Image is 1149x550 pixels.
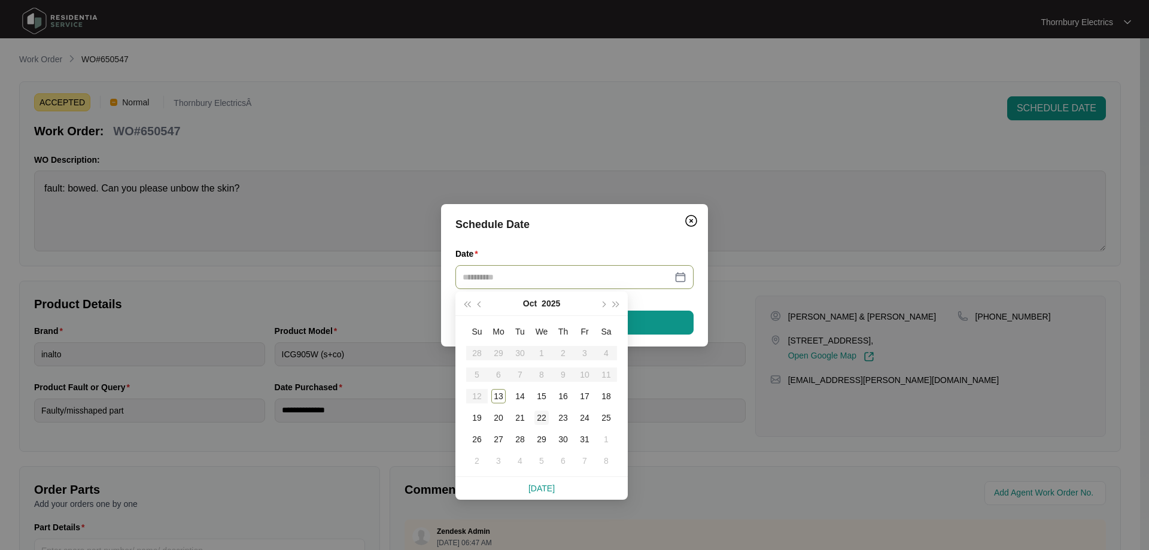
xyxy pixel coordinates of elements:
[455,216,694,233] div: Schedule Date
[513,411,527,425] div: 21
[523,291,537,315] button: Oct
[682,211,701,230] button: Close
[509,385,531,407] td: 2025-10-14
[577,432,592,446] div: 31
[552,450,574,472] td: 2025-11-06
[574,385,595,407] td: 2025-10-17
[531,407,552,429] td: 2025-10-22
[595,321,617,342] th: Sa
[574,321,595,342] th: Fr
[599,454,613,468] div: 8
[509,450,531,472] td: 2025-11-04
[542,291,560,315] button: 2025
[599,389,613,403] div: 18
[595,385,617,407] td: 2025-10-18
[556,389,570,403] div: 16
[509,321,531,342] th: Tu
[534,454,549,468] div: 5
[463,271,672,284] input: Date
[574,407,595,429] td: 2025-10-24
[599,432,613,446] div: 1
[488,429,509,450] td: 2025-10-27
[509,407,531,429] td: 2025-10-21
[534,389,549,403] div: 15
[595,450,617,472] td: 2025-11-08
[577,389,592,403] div: 17
[534,432,549,446] div: 29
[595,407,617,429] td: 2025-10-25
[509,429,531,450] td: 2025-10-28
[577,411,592,425] div: 24
[470,454,484,468] div: 2
[466,321,488,342] th: Su
[513,454,527,468] div: 4
[552,321,574,342] th: Th
[556,454,570,468] div: 6
[513,432,527,446] div: 28
[599,411,613,425] div: 25
[556,432,570,446] div: 30
[684,214,698,228] img: closeCircle
[531,429,552,450] td: 2025-10-29
[595,429,617,450] td: 2025-11-01
[531,321,552,342] th: We
[574,429,595,450] td: 2025-10-31
[552,429,574,450] td: 2025-10-30
[466,407,488,429] td: 2025-10-19
[491,411,506,425] div: 20
[552,407,574,429] td: 2025-10-23
[531,450,552,472] td: 2025-11-05
[534,411,549,425] div: 22
[488,385,509,407] td: 2025-10-13
[577,454,592,468] div: 7
[574,450,595,472] td: 2025-11-07
[488,321,509,342] th: Mo
[552,385,574,407] td: 2025-10-16
[556,411,570,425] div: 23
[470,411,484,425] div: 19
[491,432,506,446] div: 27
[466,429,488,450] td: 2025-10-26
[491,389,506,403] div: 13
[470,432,484,446] div: 26
[455,248,483,260] label: Date
[466,450,488,472] td: 2025-11-02
[531,385,552,407] td: 2025-10-15
[528,484,555,493] a: [DATE]
[488,450,509,472] td: 2025-11-03
[488,407,509,429] td: 2025-10-20
[513,389,527,403] div: 14
[491,454,506,468] div: 3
